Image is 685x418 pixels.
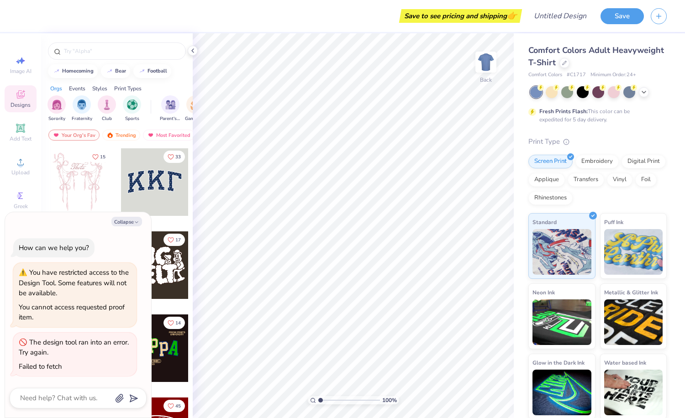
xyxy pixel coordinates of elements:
span: Game Day [185,115,206,122]
div: Vinyl [607,173,632,187]
div: You have restricted access to the Design Tool. Some features will not be available. [19,268,129,298]
button: Like [163,151,185,163]
div: filter for Sorority [47,95,66,122]
strong: Fresh Prints Flash: [539,108,588,115]
div: Print Types [114,84,142,93]
div: Screen Print [528,155,573,168]
div: filter for Club [98,95,116,122]
div: Failed to fetch [19,362,62,371]
div: Back [480,76,492,84]
div: football [148,68,167,73]
span: Designs [11,101,31,109]
span: Minimum Order: 24 + [590,71,636,79]
button: Save [601,8,644,24]
img: Club Image [102,99,112,110]
span: Upload [11,169,30,176]
span: Water based Ink [604,358,646,367]
div: filter for Fraternity [72,95,92,122]
span: Club [102,115,112,122]
button: Like [163,400,185,412]
div: filter for Sports [123,95,141,122]
span: Image AI [10,68,32,75]
button: Like [88,151,110,163]
div: Most Favorited [143,130,195,141]
div: Foil [635,173,657,187]
button: Like [163,317,185,329]
span: Neon Ink [532,287,555,297]
span: 14 [175,321,181,325]
div: homecoming [62,68,94,73]
span: Sports [125,115,139,122]
div: How can we help you? [19,243,89,252]
span: Comfort Colors [528,71,562,79]
button: Collapse [111,217,142,226]
img: most_fav.gif [53,132,60,138]
img: trending.gif [106,132,114,138]
span: 👉 [507,10,517,21]
span: Parent's Weekend [160,115,181,122]
div: You cannot access requested proof item. [19,303,125,322]
img: Water based Ink [604,370,663,415]
img: Neon Ink [532,299,591,345]
img: Parent's Weekend Image [165,99,176,110]
span: Metallic & Glitter Ink [604,287,658,297]
img: Sports Image [127,99,137,110]
span: 33 [175,155,181,159]
div: Events [69,84,85,93]
button: filter button [98,95,116,122]
span: 100 % [382,396,397,404]
img: Standard [532,229,591,275]
button: filter button [185,95,206,122]
img: Fraternity Image [77,99,87,110]
input: Untitled Design [527,7,594,25]
span: Puff Ink [604,217,623,227]
span: Comfort Colors Adult Heavyweight T-Shirt [528,45,664,68]
div: filter for Game Day [185,95,206,122]
img: Glow in the Dark Ink [532,370,591,415]
img: Game Day Image [190,99,201,110]
button: homecoming [48,64,98,78]
div: This color can be expedited for 5 day delivery. [539,107,652,124]
div: Trending [102,130,140,141]
span: Add Text [10,135,32,142]
div: Digital Print [622,155,666,168]
div: Rhinestones [528,191,573,205]
div: Orgs [50,84,62,93]
img: Puff Ink [604,229,663,275]
button: filter button [72,95,92,122]
span: # C1717 [567,71,586,79]
img: trend_line.gif [106,68,113,74]
button: bear [101,64,130,78]
span: Standard [532,217,557,227]
span: 45 [175,404,181,408]
span: Sorority [48,115,65,122]
img: trend_line.gif [138,68,146,74]
img: Metallic & Glitter Ink [604,299,663,345]
div: Print Type [528,136,667,147]
div: Embroidery [575,155,619,168]
span: 15 [100,155,105,159]
input: Try "Alpha" [63,47,180,56]
img: most_fav.gif [147,132,154,138]
div: bear [115,68,126,73]
div: Applique [528,173,565,187]
img: trend_line.gif [53,68,60,74]
button: football [133,64,171,78]
span: Glow in the Dark Ink [532,358,585,367]
div: Your Org's Fav [48,130,100,141]
button: filter button [160,95,181,122]
div: filter for Parent's Weekend [160,95,181,122]
div: Styles [92,84,107,93]
span: Greek [14,203,28,210]
button: filter button [123,95,141,122]
button: Like [163,234,185,246]
button: filter button [47,95,66,122]
div: Transfers [568,173,604,187]
img: Back [477,53,495,71]
div: The design tool ran into an error. Try again. [19,338,129,357]
img: Sorority Image [52,99,62,110]
span: 17 [175,238,181,242]
span: Fraternity [72,115,92,122]
div: Save to see pricing and shipping [401,9,520,23]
